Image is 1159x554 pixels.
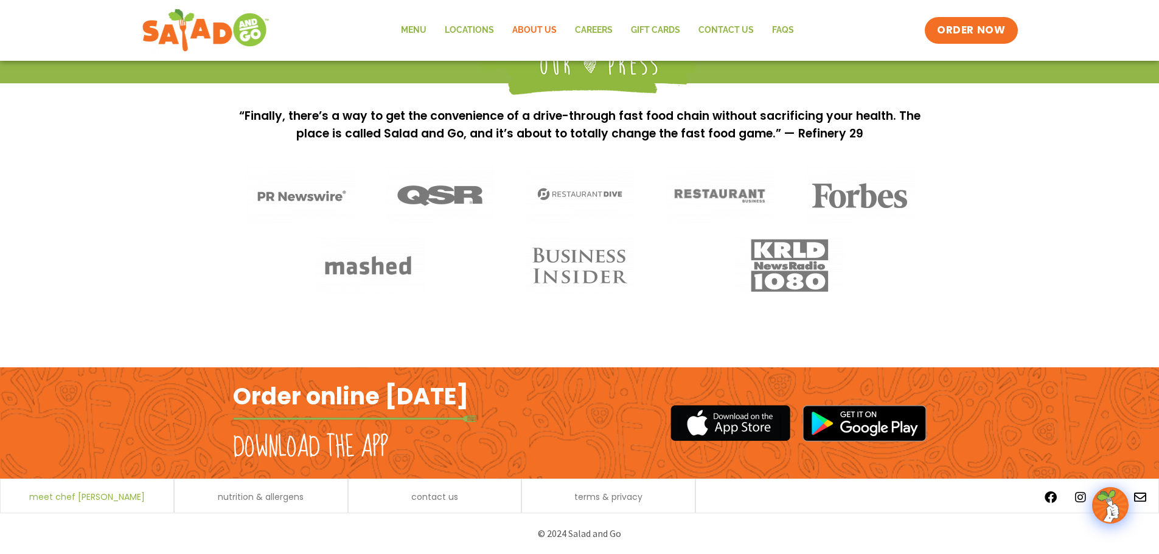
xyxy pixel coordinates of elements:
img: appstore [670,403,790,443]
img: Media_Restaurant Business [665,167,774,224]
img: Media_Business Insider [525,237,635,294]
img: Media_PR Newwire [245,167,355,224]
a: FAQs [763,16,803,44]
a: contact us [411,493,458,501]
a: Contact Us [689,16,763,44]
img: Media_KRLD [735,237,844,294]
a: meet chef [PERSON_NAME] [29,493,145,501]
img: Media_Restaurant Dive [525,167,635,224]
p: “Finally, there’s a way to get the convenience of a drive-through fast food chain without sacrifi... [239,108,921,142]
img: fork [233,415,476,422]
span: ORDER NOW [937,23,1005,38]
img: Media_QSR logo [385,167,495,224]
a: Locations [436,16,503,44]
a: Menu [392,16,436,44]
img: Media_Forbes logo [805,167,914,224]
a: About Us [503,16,566,44]
h2: Order online [DATE] [233,381,468,411]
a: nutrition & allergens [218,493,304,501]
img: Media_Mashed [315,237,425,294]
a: terms & privacy [574,493,642,501]
img: wpChatIcon [1093,488,1127,522]
a: GIFT CARDS [622,16,689,44]
p: © 2024 Salad and Go [239,525,921,542]
nav: Menu [392,16,803,44]
a: ORDER NOW [925,17,1017,44]
h2: Download the app [233,431,388,465]
img: google_play [802,405,927,441]
a: Careers [566,16,622,44]
img: new-SAG-logo-768×292 [142,6,270,55]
